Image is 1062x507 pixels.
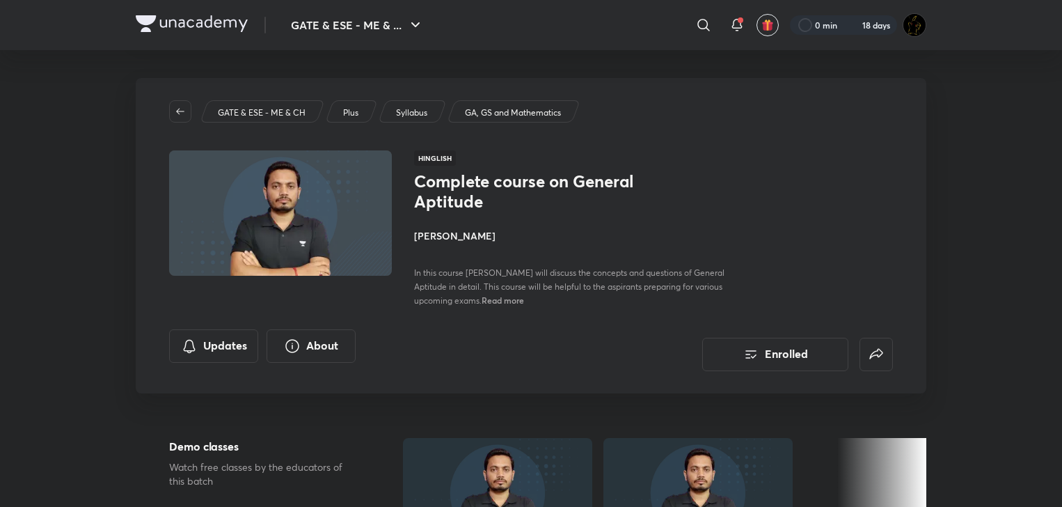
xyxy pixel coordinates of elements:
[167,149,394,277] img: Thumbnail
[394,107,430,119] a: Syllabus
[903,13,926,37] img: Ranit Maity01
[414,171,642,212] h1: Complete course on General Aptitude
[846,18,859,32] img: streak
[756,14,779,36] button: avatar
[267,329,356,363] button: About
[414,150,456,166] span: Hinglish
[463,107,564,119] a: GA, GS and Mathematics
[414,267,724,306] span: In this course [PERSON_NAME] will discuss the concepts and questions of General Aptitude in detai...
[341,107,361,119] a: Plus
[414,228,726,243] h4: [PERSON_NAME]
[216,107,308,119] a: GATE & ESE - ME & CH
[169,460,358,488] p: Watch free classes by the educators of this batch
[761,19,774,31] img: avatar
[136,15,248,32] img: Company Logo
[283,11,432,39] button: GATE & ESE - ME & ...
[169,329,258,363] button: Updates
[702,338,848,371] button: Enrolled
[859,338,893,371] button: false
[218,107,306,119] p: GATE & ESE - ME & CH
[465,107,561,119] p: GA, GS and Mathematics
[343,107,358,119] p: Plus
[396,107,427,119] p: Syllabus
[136,15,248,36] a: Company Logo
[482,295,524,306] span: Read more
[169,438,358,455] h5: Demo classes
